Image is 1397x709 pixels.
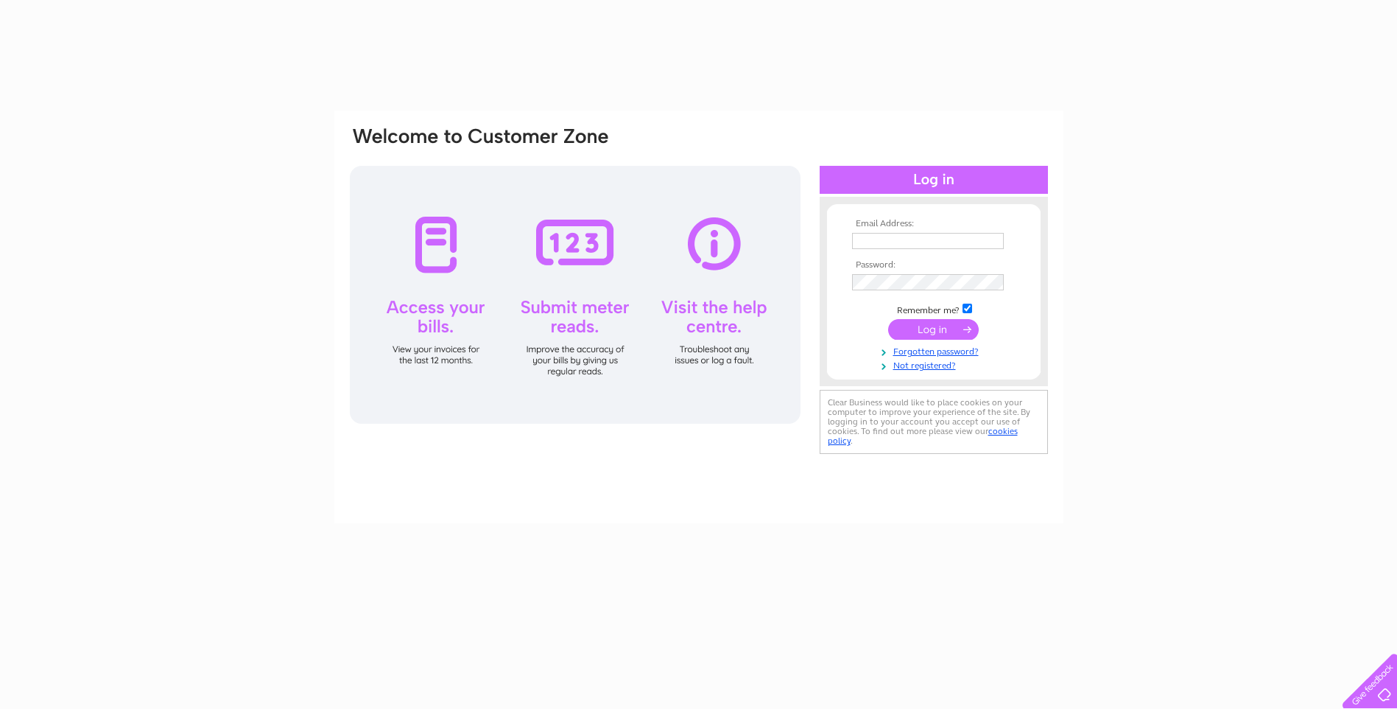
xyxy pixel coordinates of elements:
[848,260,1019,270] th: Password:
[848,301,1019,316] td: Remember me?
[828,426,1018,446] a: cookies policy
[852,343,1019,357] a: Forgotten password?
[848,219,1019,229] th: Email Address:
[888,319,979,340] input: Submit
[852,357,1019,371] a: Not registered?
[820,390,1048,454] div: Clear Business would like to place cookies on your computer to improve your experience of the sit...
